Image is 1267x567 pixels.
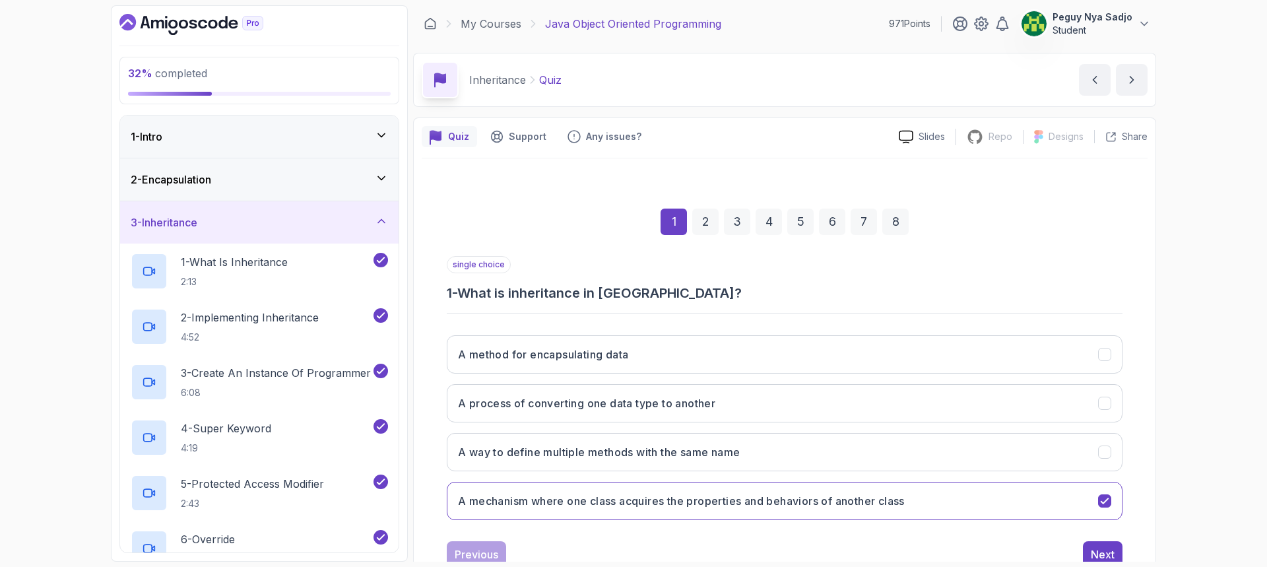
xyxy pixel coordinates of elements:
button: 5-Protected Access Modifier2:43 [131,475,388,512]
button: Feedback button [560,126,649,147]
p: 6 - Override [181,531,235,547]
p: Share [1122,130,1148,143]
h3: 3 - Inheritance [131,215,197,230]
p: single choice [447,256,511,273]
p: 2:43 [181,497,324,510]
button: previous content [1079,64,1111,96]
p: 4:52 [181,331,319,344]
img: user profile image [1022,11,1047,36]
p: 6:08 [181,386,371,399]
button: 3-Inheritance [120,201,399,244]
button: A way to define multiple methods with the same name [447,433,1122,471]
div: 1 [661,209,687,235]
div: 4 [756,209,782,235]
p: 4 - Super Keyword [181,420,271,436]
button: next content [1116,64,1148,96]
h3: A way to define multiple methods with the same name [458,444,740,460]
h3: 1 - What is inheritance in [GEOGRAPHIC_DATA]? [447,284,1122,302]
div: 3 [724,209,750,235]
h3: A method for encapsulating data [458,347,628,362]
button: Share [1094,130,1148,143]
button: 6-Override5:56 [131,530,388,567]
div: Next [1091,547,1115,562]
div: 6 [819,209,845,235]
button: A mechanism where one class acquires the properties and behaviors of another class [447,482,1122,520]
p: Inheritance [469,72,526,88]
a: Dashboard [119,14,294,35]
p: Student [1053,24,1132,37]
button: 3-Create An Instance Of Programmer6:08 [131,364,388,401]
button: Support button [482,126,554,147]
button: 2-Encapsulation [120,158,399,201]
p: 1 - What Is Inheritance [181,254,288,270]
p: Quiz [448,130,469,143]
p: 2:13 [181,275,288,288]
p: Any issues? [586,130,641,143]
p: 4:19 [181,442,271,455]
button: quiz button [422,126,477,147]
div: 5 [787,209,814,235]
a: My Courses [461,16,521,32]
p: Peguy Nya Sadjo [1053,11,1132,24]
button: 1-Intro [120,116,399,158]
button: A method for encapsulating data [447,335,1122,374]
button: 4-Super Keyword4:19 [131,419,388,456]
h3: 2 - Encapsulation [131,172,211,187]
span: 32 % [128,67,152,80]
a: Slides [888,130,956,144]
p: 2 - Implementing Inheritance [181,310,319,325]
span: completed [128,67,207,80]
div: 2 [692,209,719,235]
p: Designs [1049,130,1084,143]
div: 8 [882,209,909,235]
p: Repo [989,130,1012,143]
button: A process of converting one data type to another [447,384,1122,422]
button: user profile imagePeguy Nya SadjoStudent [1021,11,1151,37]
p: 971 Points [889,17,930,30]
p: Slides [919,130,945,143]
button: 2-Implementing Inheritance4:52 [131,308,388,345]
p: 5:56 [181,552,235,566]
h3: A mechanism where one class acquires the properties and behaviors of another class [458,493,905,509]
p: Support [509,130,546,143]
div: Previous [455,547,498,562]
a: Dashboard [424,17,437,30]
p: 5 - Protected Access Modifier [181,476,324,492]
div: 7 [851,209,877,235]
h3: 1 - Intro [131,129,162,145]
h3: A process of converting one data type to another [458,395,715,411]
p: 3 - Create An Instance Of Programmer [181,365,371,381]
p: Quiz [539,72,562,88]
button: 1-What Is Inheritance2:13 [131,253,388,290]
p: Java Object Oriented Programming [545,16,721,32]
